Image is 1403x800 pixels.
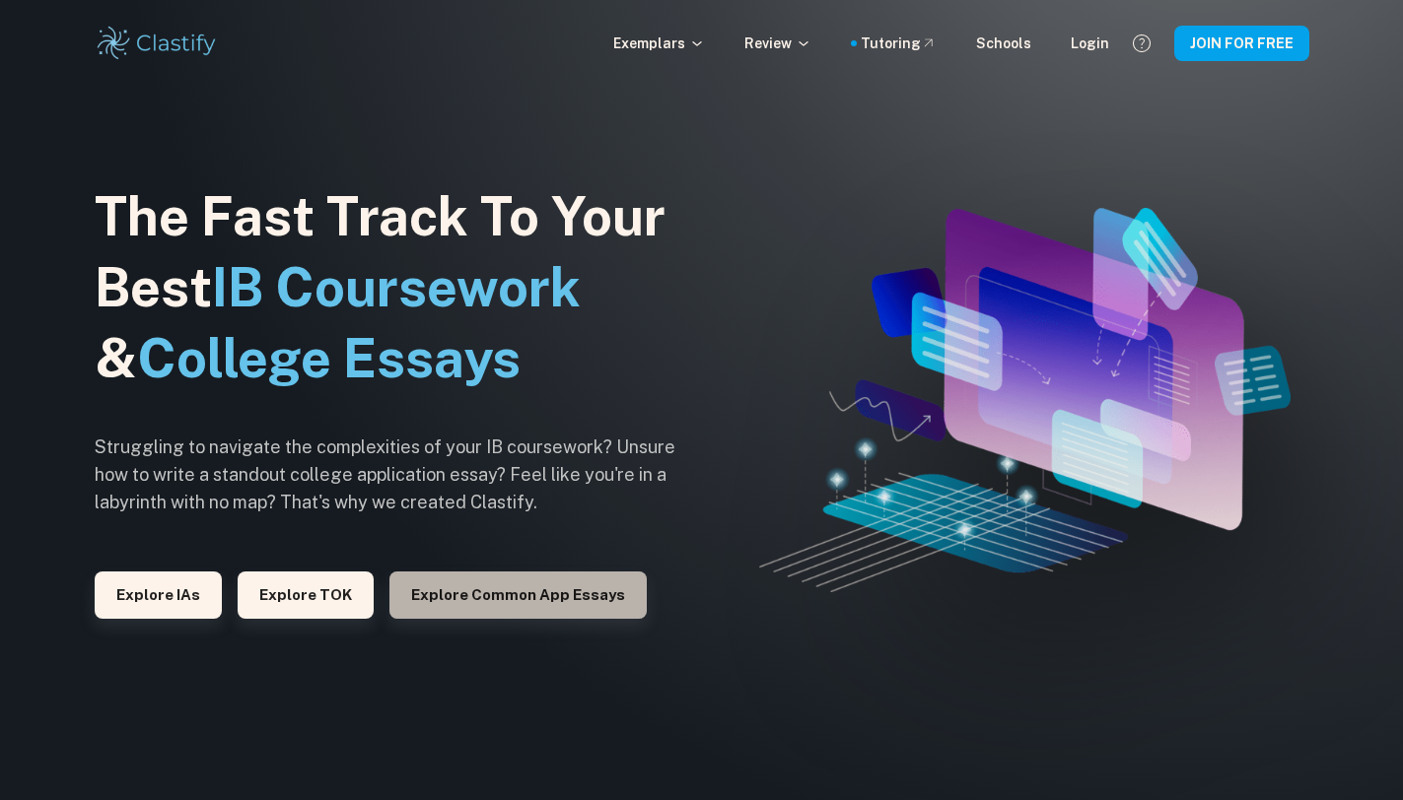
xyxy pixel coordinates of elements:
button: JOIN FOR FREE [1174,26,1309,61]
a: Explore TOK [238,584,374,603]
a: Explore Common App essays [389,584,647,603]
button: Explore Common App essays [389,571,647,619]
button: Explore TOK [238,571,374,619]
h6: Struggling to navigate the complexities of your IB coursework? Unsure how to write a standout col... [95,433,706,516]
button: Explore IAs [95,571,222,619]
a: Schools [976,33,1031,54]
a: Explore IAs [95,584,222,603]
img: Clastify logo [95,24,220,63]
a: Tutoring [861,33,937,54]
p: Exemplars [613,33,705,54]
img: Clastify hero [759,208,1291,592]
p: Review [744,33,811,54]
span: IB Coursework [212,256,581,318]
button: Help and Feedback [1125,27,1158,60]
a: Login [1071,33,1109,54]
h1: The Fast Track To Your Best & [95,181,706,394]
span: College Essays [137,327,521,389]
